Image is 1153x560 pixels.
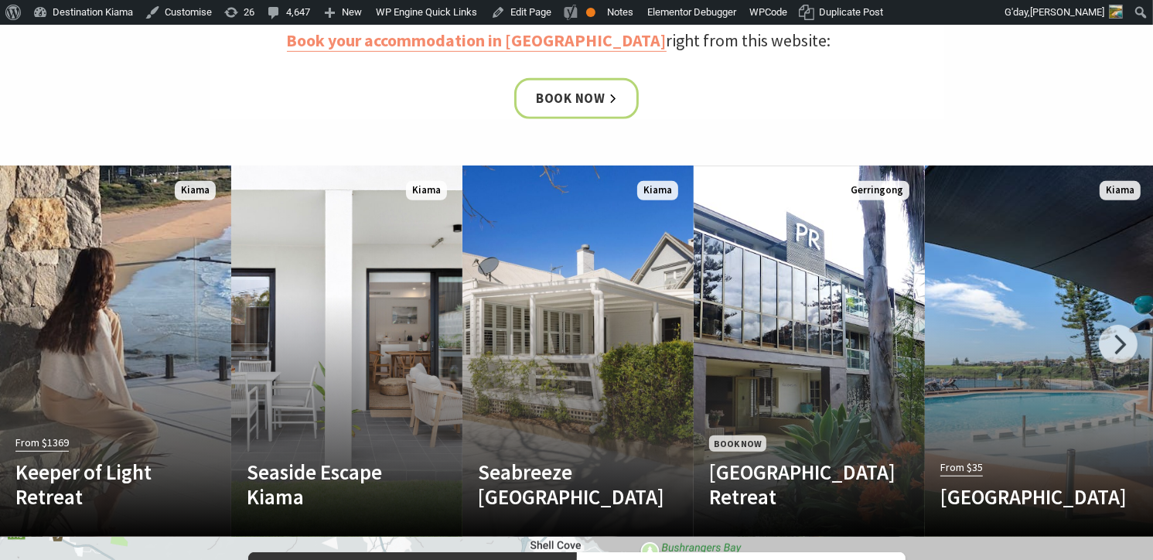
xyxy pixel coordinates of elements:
[462,166,694,537] a: Another Image Used Seabreeze [GEOGRAPHIC_DATA] Kiama
[478,459,643,510] h4: Seabreeze [GEOGRAPHIC_DATA]
[514,78,639,119] a: Book now
[175,181,216,200] span: Kiama
[1100,181,1141,200] span: Kiama
[709,435,766,452] span: Book Now
[940,459,983,476] span: From $35
[406,181,447,200] span: Kiama
[287,27,867,54] p: right from this website:
[1030,6,1104,18] span: [PERSON_NAME]
[15,459,181,510] h4: Keeper of Light Retreat
[586,8,595,17] div: OK
[709,459,875,510] h4: [GEOGRAPHIC_DATA] Retreat
[231,166,462,537] a: Another Image Used Seaside Escape Kiama Kiama
[940,484,1106,509] h4: [GEOGRAPHIC_DATA]
[15,434,69,452] span: From $1369
[694,166,925,537] a: Book Now [GEOGRAPHIC_DATA] Retreat Gerringong
[247,459,412,510] h4: Seaside Escape Kiama
[287,29,667,52] a: Book your accommodation in [GEOGRAPHIC_DATA]
[637,181,678,200] span: Kiama
[844,181,909,200] span: Gerringong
